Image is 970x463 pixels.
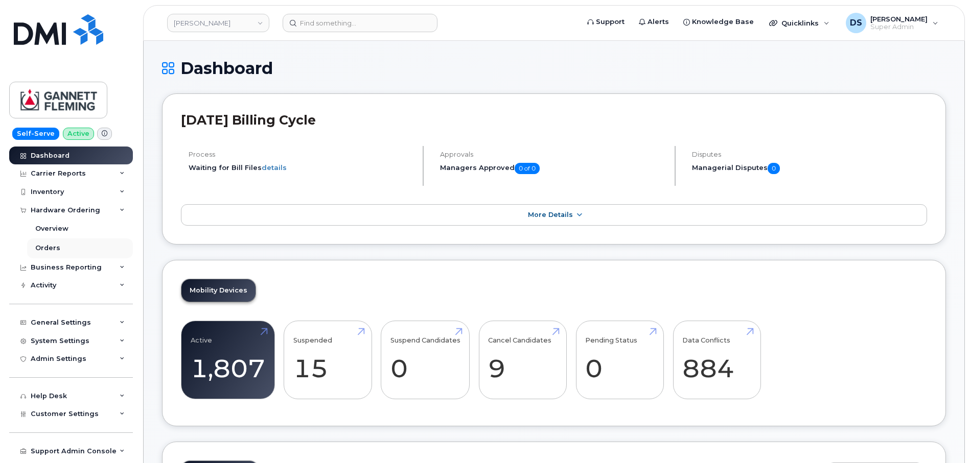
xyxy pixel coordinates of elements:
[768,163,780,174] span: 0
[440,163,665,174] h5: Managers Approved
[162,59,946,77] h1: Dashboard
[189,151,414,158] h4: Process
[692,163,927,174] h5: Managerial Disputes
[440,151,665,158] h4: Approvals
[488,326,557,394] a: Cancel Candidates 9
[528,211,573,218] span: More Details
[189,163,414,173] li: Waiting for Bill Files
[181,279,256,302] a: Mobility Devices
[191,326,265,394] a: Active 1,807
[262,163,287,172] a: details
[293,326,362,394] a: Suspended 15
[692,151,927,158] h4: Disputes
[585,326,654,394] a: Pending Status 0
[181,112,927,128] h2: [DATE] Billing Cycle
[390,326,460,394] a: Suspend Candidates 0
[515,163,540,174] span: 0 of 0
[682,326,751,394] a: Data Conflicts 884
